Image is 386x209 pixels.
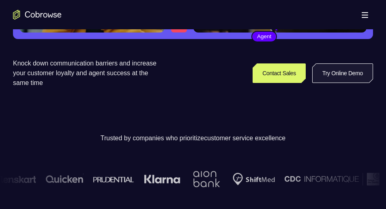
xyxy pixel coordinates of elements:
img: prudential [93,176,134,183]
img: Shiftmed [233,173,275,185]
img: Aion Bank [190,163,223,196]
a: Try Online Demo [312,63,373,83]
a: Go to the home page [13,10,62,20]
a: Contact Sales [253,63,306,83]
img: Klarna [144,174,180,184]
p: Knock down communication barriers and increase your customer loyalty and agent success at the sam... [13,59,163,88]
span: customer service excellence [204,135,285,142]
